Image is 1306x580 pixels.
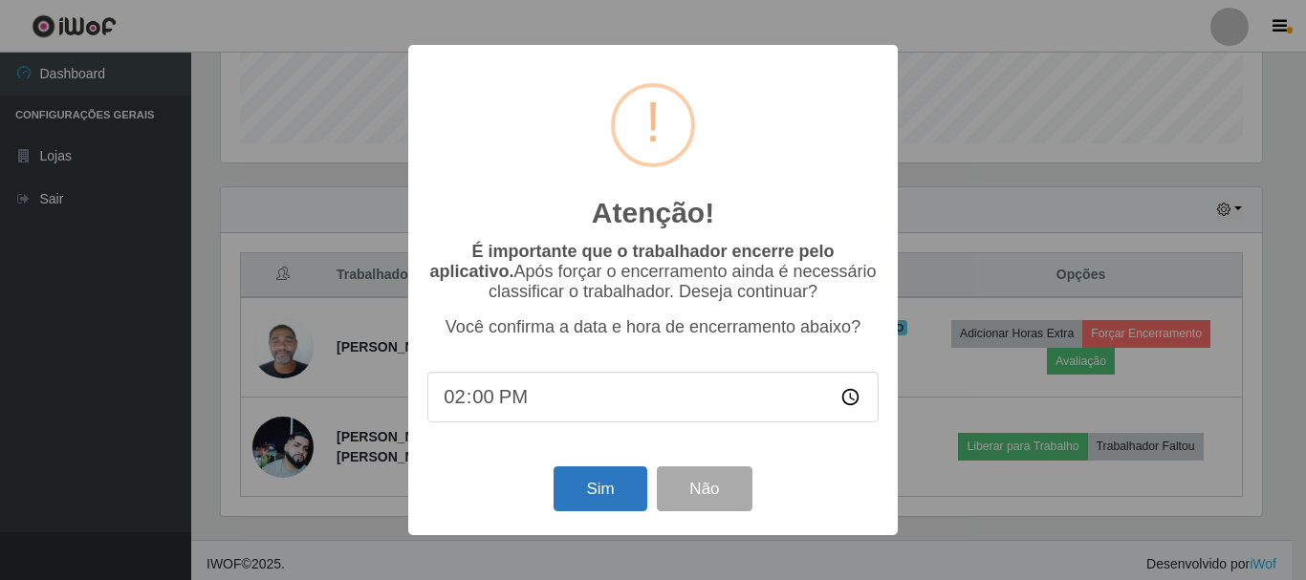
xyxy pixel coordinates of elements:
p: Após forçar o encerramento ainda é necessário classificar o trabalhador. Deseja continuar? [427,242,879,302]
h2: Atenção! [592,196,714,230]
button: Sim [554,466,646,511]
button: Não [657,466,751,511]
p: Você confirma a data e hora de encerramento abaixo? [427,317,879,337]
b: É importante que o trabalhador encerre pelo aplicativo. [429,242,834,281]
